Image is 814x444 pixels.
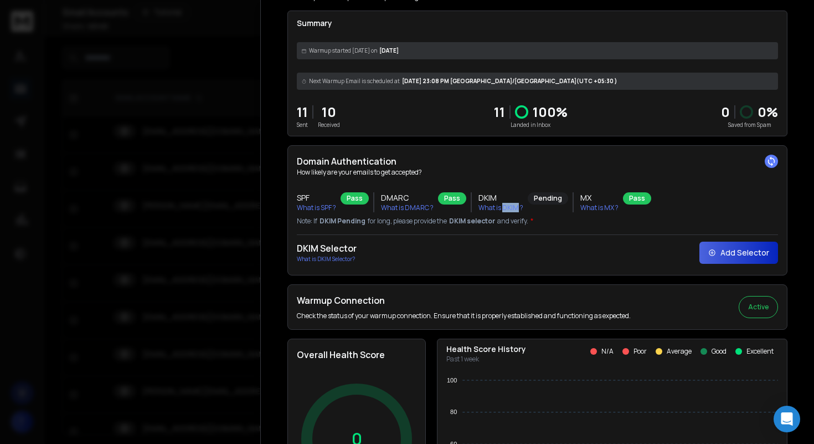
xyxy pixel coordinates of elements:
[446,355,526,364] p: Past 1 week
[341,192,369,205] div: Pass
[580,203,619,212] p: What is MX ?
[478,203,523,212] p: What is DKIM ?
[297,103,308,121] p: 11
[623,192,651,205] div: Pass
[297,294,631,307] h2: Warmup Connection
[297,168,778,177] p: How likely are your emails to get accepted?
[318,103,340,121] p: 10
[297,242,357,255] h2: DKIM Selector
[297,155,778,168] h2: Domain Authentication
[739,296,778,318] button: Active
[297,312,631,320] p: Check the status of your warmup connection. Ensure that it is properly established and functionin...
[758,103,778,121] p: 0 %
[533,103,568,121] p: 100 %
[601,347,614,356] p: N/A
[297,73,778,90] div: [DATE] 23:08 PM [GEOGRAPHIC_DATA]/[GEOGRAPHIC_DATA] (UTC +05:30 )
[320,217,365,226] span: DKIM Pending
[450,409,457,415] tspan: 80
[297,121,308,129] p: Sent
[712,347,727,356] p: Good
[297,255,357,263] p: What is DKIM Selector?
[297,192,336,203] h3: SPF
[297,42,778,59] div: [DATE]
[309,77,400,85] span: Next Warmup Email is scheduled at
[297,348,416,361] h2: Overall Health Score
[721,121,778,129] p: Saved from Spam
[318,121,340,129] p: Received
[633,347,647,356] p: Poor
[309,47,377,55] span: Warmup started [DATE] on
[699,242,778,264] button: Add Selector
[381,192,434,203] h3: DMARC
[528,192,568,205] div: Pending
[580,192,619,203] h3: MX
[381,203,434,212] p: What is DMARC ?
[297,203,336,212] p: What is SPF ?
[297,18,778,29] p: Summary
[297,217,778,226] p: Note: If for long, please provide the and verify.
[721,103,730,121] strong: 0
[667,347,692,356] p: Average
[494,121,568,129] p: Landed in Inbox
[478,192,523,203] h3: DKIM
[774,406,800,432] div: Open Intercom Messenger
[494,103,505,121] p: 11
[446,344,526,355] p: Health Score History
[438,192,466,205] div: Pass
[449,217,495,226] span: DKIM selector
[746,347,774,356] p: Excellent
[447,377,457,384] tspan: 100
